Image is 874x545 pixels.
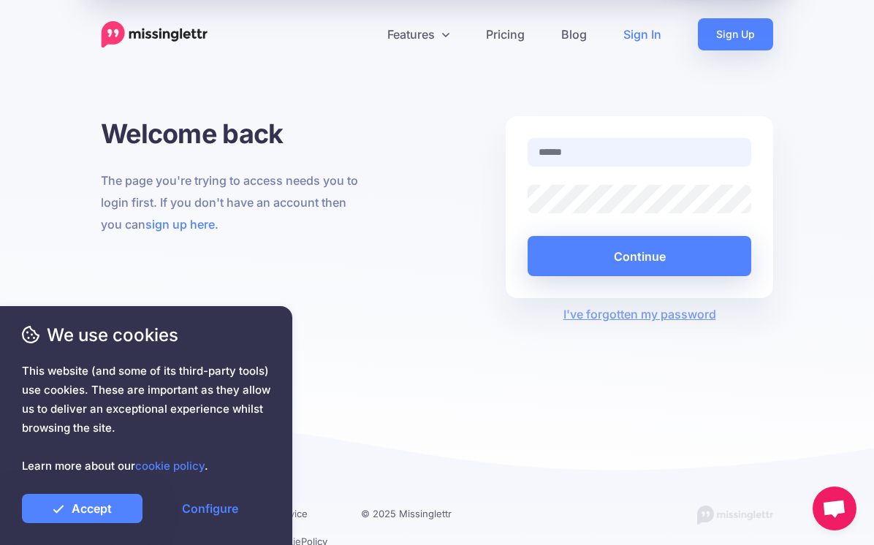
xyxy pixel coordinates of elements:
a: sign up here [145,217,215,232]
span: We use cookies [22,322,270,348]
a: Pricing [468,18,543,50]
span: This website (and some of its third-party tools) use cookies. These are important as they allow u... [22,362,270,476]
li: © 2025 Missinglettr [361,506,469,522]
h1: Welcome back [101,116,368,151]
div: Open chat [813,487,856,530]
a: I've forgotten my password [563,307,716,321]
button: Continue [528,236,751,276]
a: cookie policy [135,459,205,473]
a: Accept [22,494,142,523]
a: Blog [543,18,605,50]
a: Configure [150,494,270,523]
p: The page you're trying to access needs you to login first. If you don't have an account then you ... [101,169,368,235]
a: Sign Up [698,18,773,50]
a: Features [369,18,468,50]
a: Sign In [605,18,680,50]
